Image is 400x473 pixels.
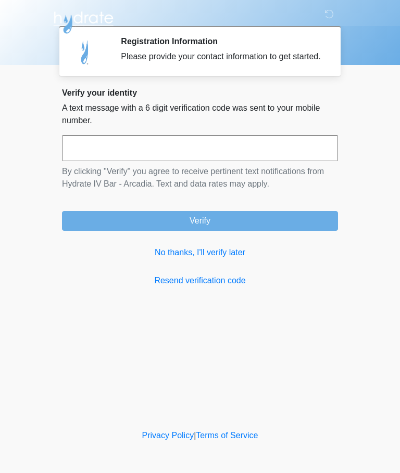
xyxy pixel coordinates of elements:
p: By clicking "Verify" you agree to receive pertinent text notifications from Hydrate IV Bar - Arca... [62,165,338,190]
div: Please provide your contact information to get started. [121,50,322,63]
a: Terms of Service [196,431,258,440]
img: Agent Avatar [70,36,101,68]
h2: Verify your identity [62,88,338,98]
button: Verify [62,211,338,231]
img: Hydrate IV Bar - Arcadia Logo [52,8,115,34]
a: No thanks, I'll verify later [62,246,338,259]
a: Privacy Policy [142,431,194,440]
p: A text message with a 6 digit verification code was sent to your mobile number. [62,102,338,127]
a: | [194,431,196,440]
a: Resend verification code [62,274,338,287]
